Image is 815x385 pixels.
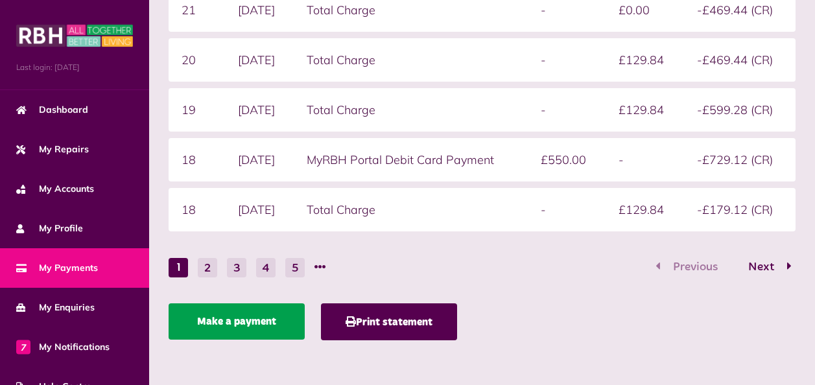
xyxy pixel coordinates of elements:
td: -£469.44 (CR) [684,38,796,82]
span: My Accounts [16,182,94,196]
span: Dashboard [16,103,88,117]
td: Total Charge [294,188,528,231]
td: -£599.28 (CR) [684,88,796,132]
button: Go to page 3 [227,258,246,277]
span: Last login: [DATE] [16,62,133,73]
td: 18 [169,188,225,231]
button: Go to page 2 [735,258,796,277]
span: My Payments [16,261,98,275]
button: Go to page 2 [198,258,217,277]
td: 19 [169,88,225,132]
span: My Profile [16,222,83,235]
span: My Repairs [16,143,89,156]
td: -£729.12 (CR) [684,138,796,181]
td: £129.84 [606,88,684,132]
td: 18 [169,138,225,181]
td: £129.84 [606,188,684,231]
span: My Enquiries [16,301,95,314]
img: MyRBH [16,23,133,49]
button: Go to page 5 [285,258,305,277]
span: Next [738,261,784,273]
td: Total Charge [294,38,528,82]
td: 20 [169,38,225,82]
td: MyRBH Portal Debit Card Payment [294,138,528,181]
span: My Notifications [16,340,110,354]
td: [DATE] [225,188,294,231]
button: Print statement [321,303,457,340]
span: 7 [16,340,30,354]
td: - [528,38,606,82]
td: [DATE] [225,138,294,181]
td: [DATE] [225,38,294,82]
button: Go to page 4 [256,258,276,277]
td: - [528,188,606,231]
td: - [528,88,606,132]
td: [DATE] [225,88,294,132]
a: Make a payment [169,303,305,340]
td: -£179.12 (CR) [684,188,796,231]
td: - [606,138,684,181]
td: £550.00 [528,138,606,181]
td: Total Charge [294,88,528,132]
td: £129.84 [606,38,684,82]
